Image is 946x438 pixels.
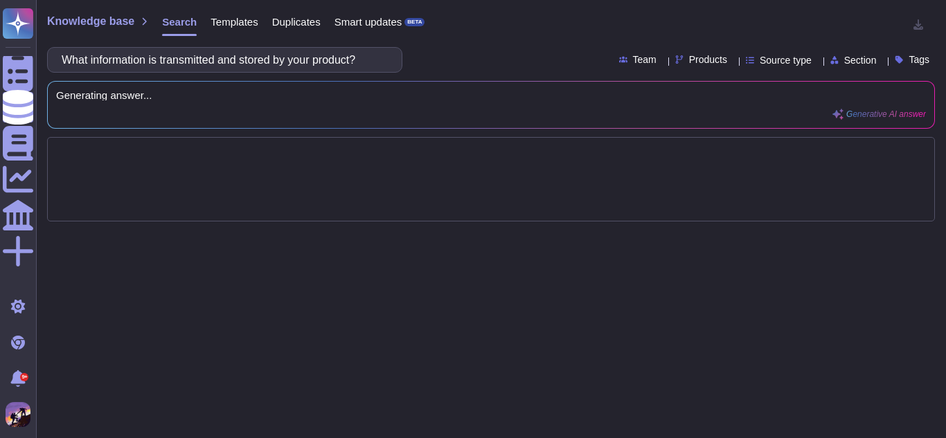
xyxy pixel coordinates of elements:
span: Source type [760,55,812,65]
span: Products [689,55,727,64]
span: Generating answer... [56,90,926,100]
span: Smart updates [334,17,402,27]
span: Search [162,17,197,27]
span: Generative AI answer [846,110,926,118]
button: user [3,399,40,430]
span: Duplicates [272,17,321,27]
div: BETA [404,18,425,26]
span: Tags [909,55,929,64]
span: Section [844,55,877,65]
div: 9+ [20,373,28,381]
img: user [6,402,30,427]
span: Team [633,55,657,64]
span: Templates [211,17,258,27]
input: Search a question or template... [55,48,388,72]
span: Knowledge base [47,16,134,27]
